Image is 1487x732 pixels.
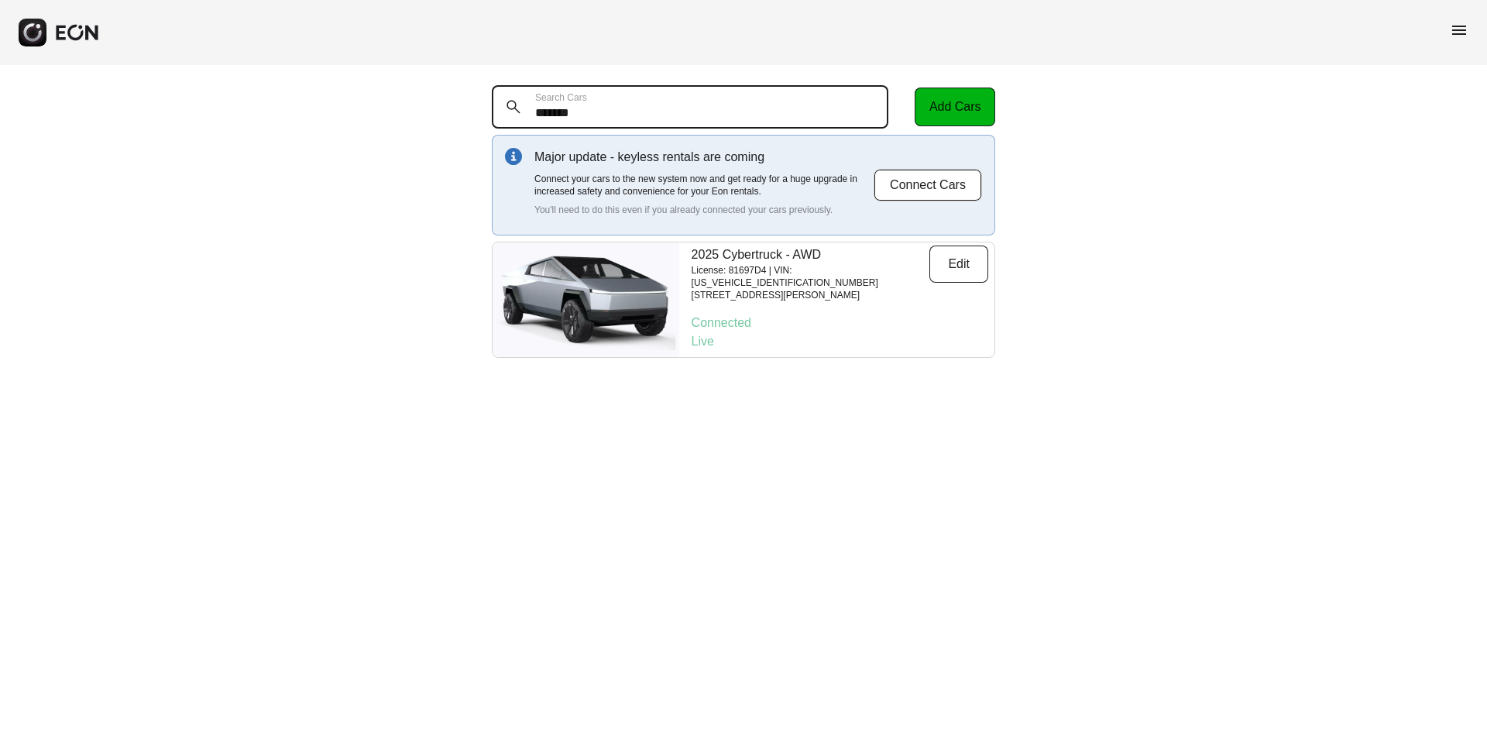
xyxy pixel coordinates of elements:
[929,246,988,283] button: Edit
[692,264,930,289] p: License: 81697D4 | VIN: [US_VEHICLE_IDENTIFICATION_NUMBER]
[505,148,522,165] img: info
[692,314,988,332] p: Connected
[915,88,995,126] button: Add Cars
[1450,21,1468,40] span: menu
[874,169,982,201] button: Connect Cars
[692,246,930,264] p: 2025 Cybertruck - AWD
[493,249,679,350] img: car
[535,91,587,104] label: Search Cars
[692,289,930,301] p: [STREET_ADDRESS][PERSON_NAME]
[534,148,874,167] p: Major update - keyless rentals are coming
[692,332,988,351] p: Live
[534,204,874,216] p: You'll need to do this even if you already connected your cars previously.
[534,173,874,198] p: Connect your cars to the new system now and get ready for a huge upgrade in increased safety and ...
